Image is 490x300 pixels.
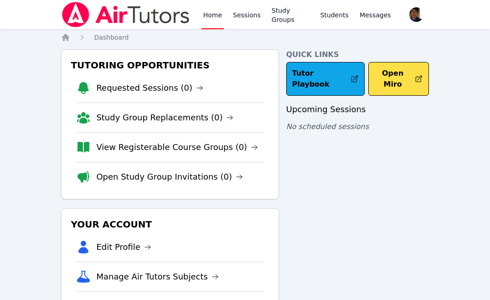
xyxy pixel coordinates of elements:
span: No scheduled sessions [286,122,369,131]
a: Open Study Group Invitations (0) [96,171,243,183]
a: Tutor Playbook [286,62,365,96]
span: Dashboard [94,34,129,41]
a: Dashboard [94,33,129,42]
h3: Your Account [69,216,271,233]
button: Open Miro [368,62,428,96]
nav: Breadcrumb [61,33,428,42]
h4: Quick Links [286,49,429,60]
a: Study Group Replacements (0) [96,111,233,124]
a: Manage Air Tutors Subjects [96,270,219,283]
a: Edit Profile [96,241,151,253]
span: Messages [360,10,391,20]
a: Requested Sessions (0) [96,82,203,94]
h3: Upcoming Sessions [286,103,429,116]
h3: Tutoring Opportunities [69,57,271,73]
img: Air Tutors [61,2,190,27]
a: View Registerable Course Groups (0) [96,141,258,154]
